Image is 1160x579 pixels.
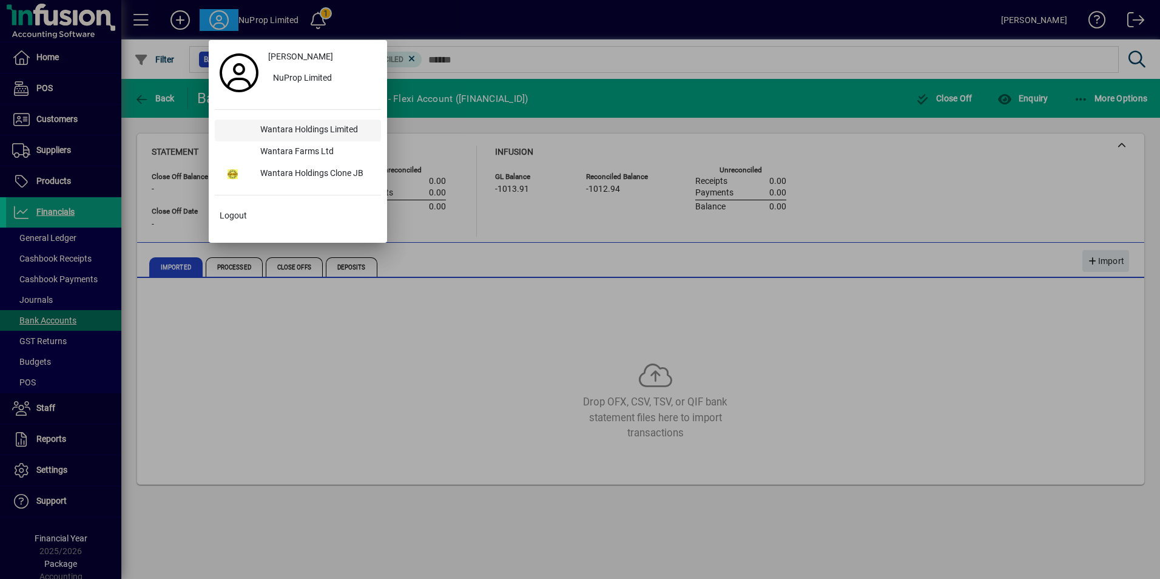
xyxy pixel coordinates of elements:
button: Wantara Holdings Clone JB [215,163,381,185]
div: Wantara Farms Ltd [251,141,381,163]
div: Wantara Holdings Clone JB [251,163,381,185]
span: Logout [220,209,247,222]
a: [PERSON_NAME] [263,46,381,68]
button: Logout [215,205,381,227]
a: Profile [215,62,263,84]
button: NuProp Limited [263,68,381,90]
button: Wantara Holdings Limited [215,120,381,141]
span: [PERSON_NAME] [268,50,333,63]
div: Wantara Holdings Limited [251,120,381,141]
button: Wantara Farms Ltd [215,141,381,163]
